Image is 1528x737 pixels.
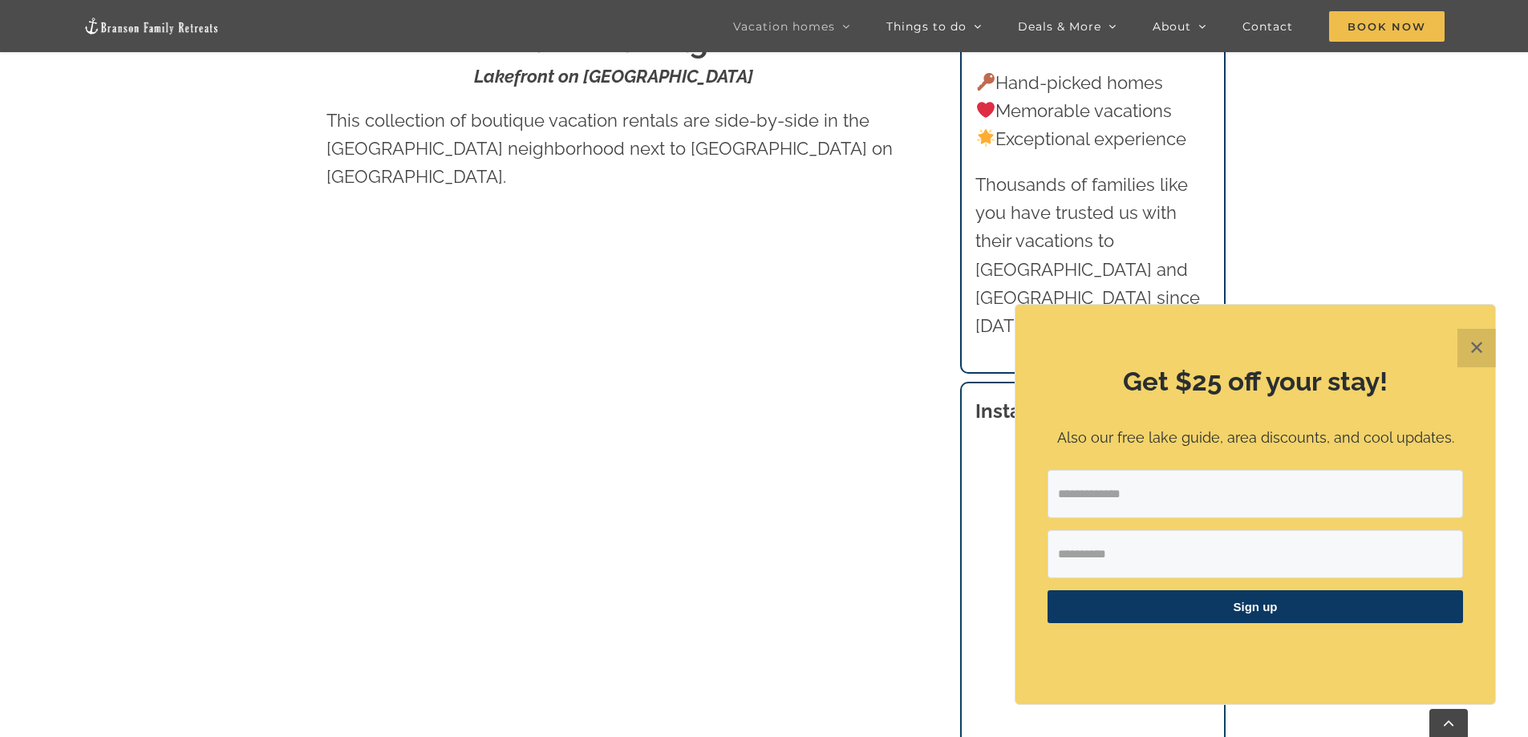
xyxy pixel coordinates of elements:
[1048,363,1463,400] h2: Get $25 off your stay!
[1048,590,1463,623] button: Sign up
[326,107,901,192] p: This collection of boutique vacation rentals are side-by-side in the [GEOGRAPHIC_DATA] neighborho...
[977,129,995,147] img: 🌟
[83,17,220,35] img: Branson Family Retreats Logo
[1153,21,1191,32] span: About
[977,101,995,119] img: ❤️
[975,171,1210,340] p: Thousands of families like you have trusted us with their vacations to [GEOGRAPHIC_DATA] and [GEO...
[975,399,1100,423] strong: Instant quote
[1048,530,1463,578] input: First Name
[886,21,967,32] span: Things to do
[1018,21,1101,32] span: Deals & More
[975,69,1210,154] p: Hand-picked homes Memorable vacations Exceptional experience
[1048,470,1463,518] input: Email Address
[1329,11,1445,42] span: Book Now
[1048,643,1463,660] p: ​
[1457,329,1496,367] button: Close
[474,66,753,87] strong: Lakefront on [GEOGRAPHIC_DATA]
[1242,21,1293,32] span: Contact
[733,21,835,32] span: Vacation homes
[1048,427,1463,450] p: Also our free lake guide, area discounts, and cool updates.
[977,73,995,91] img: 🔑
